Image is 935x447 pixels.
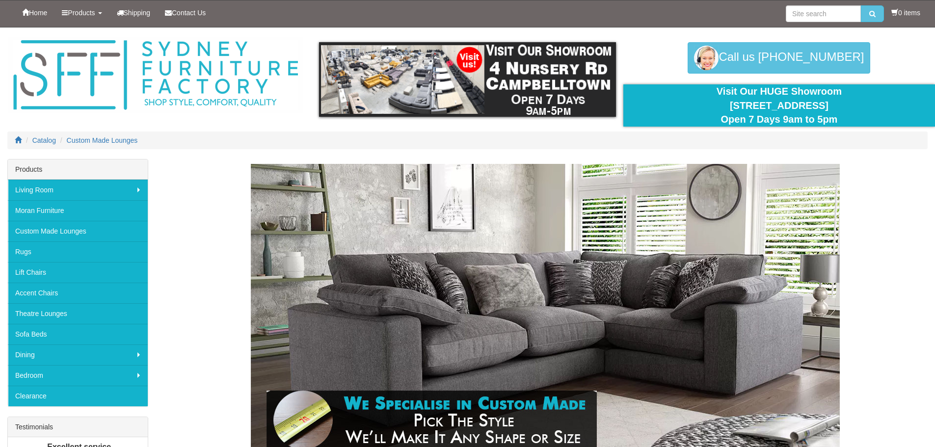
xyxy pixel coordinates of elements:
[32,136,56,144] a: Catalog
[54,0,109,25] a: Products
[172,9,206,17] span: Contact Us
[8,159,148,180] div: Products
[631,84,928,127] div: Visit Our HUGE Showroom [STREET_ADDRESS] Open 7 Days 9am to 5pm
[15,0,54,25] a: Home
[8,283,148,303] a: Accent Chairs
[8,221,148,241] a: Custom Made Lounges
[891,8,920,18] li: 0 items
[158,0,213,25] a: Contact Us
[68,9,95,17] span: Products
[8,303,148,324] a: Theatre Lounges
[67,136,138,144] a: Custom Made Lounges
[786,5,861,22] input: Site search
[8,324,148,344] a: Sofa Beds
[8,417,148,437] div: Testimonials
[8,365,148,386] a: Bedroom
[109,0,158,25] a: Shipping
[8,241,148,262] a: Rugs
[29,9,47,17] span: Home
[319,42,616,117] img: showroom.gif
[8,262,148,283] a: Lift Chairs
[8,37,303,113] img: Sydney Furniture Factory
[8,180,148,200] a: Living Room
[8,344,148,365] a: Dining
[8,200,148,221] a: Moran Furniture
[8,386,148,406] a: Clearance
[124,9,151,17] span: Shipping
